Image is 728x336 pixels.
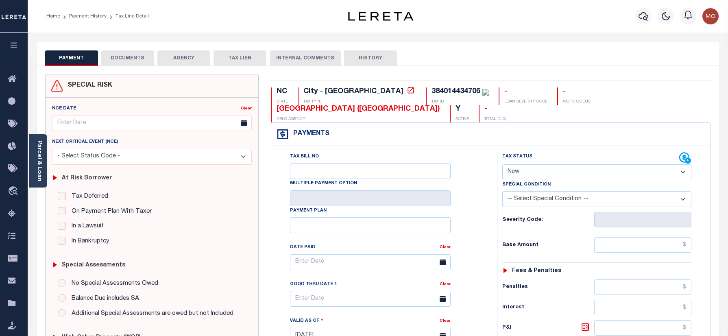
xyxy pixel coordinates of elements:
p: ACTIVE [456,116,469,122]
h4: SPECIAL RISK [63,82,112,89]
input: $ [594,237,692,253]
a: Clear [440,245,451,249]
label: On Payment Plan With Taxer [68,207,152,216]
li: Tax Line Detail [107,13,149,20]
h6: Fees & Penalties [512,268,561,275]
label: Date Paid [290,244,316,251]
label: In a Lawsuit [68,222,104,231]
input: $ [594,300,692,315]
div: City - [GEOGRAPHIC_DATA] [303,88,403,95]
i: travel_explore [8,186,21,197]
img: svg+xml;base64,PHN2ZyB4bWxucz0iaHR0cDovL3d3dy53My5vcmcvMjAwMC9zdmciIHBvaW50ZXItZXZlbnRzPSJub25lIi... [702,8,719,24]
label: Good Thru Date 1 [290,281,337,288]
button: TAX LIEN [214,50,266,66]
h6: Severity Code: [502,217,594,223]
a: Clear [440,282,451,286]
label: Next Critical Event (NCE) [52,139,118,146]
label: Multiple Payment Option [290,180,357,187]
div: - [484,105,506,114]
input: $ [594,279,692,295]
h6: At Risk Borrower [62,175,112,182]
h6: Base Amount [502,242,594,249]
label: Balance Due includes SA [68,294,139,303]
button: DOCUMENTS [101,50,154,66]
a: Clear [241,107,252,111]
a: Parcel & Loan [36,140,42,181]
h6: Penalties [502,284,594,290]
img: logo-dark.svg [348,12,413,21]
label: Tax Bill No [290,153,319,160]
input: Enter Date [52,116,252,131]
label: NCE Date [52,105,76,112]
img: check-icon-green.svg [482,89,489,96]
div: - [563,87,591,96]
div: - [504,87,547,96]
div: [GEOGRAPHIC_DATA] ([GEOGRAPHIC_DATA]) [277,105,440,114]
p: WORK QUEUE [563,99,591,105]
label: Payment Plan [290,207,327,214]
button: PAYMENT [45,50,98,66]
input: $ [594,320,692,336]
a: Home [46,14,60,19]
a: Clear [440,319,451,323]
p: LOAN SEVERITY CODE [504,99,547,105]
h6: P&I [502,322,594,334]
h6: Interest [502,304,594,311]
h6: Special Assessments [62,262,125,269]
input: Enter Date [290,291,451,307]
label: Valid as Of [290,317,323,325]
label: No Special Assessments Owed [68,279,158,288]
div: Y [456,105,469,114]
label: Special Condition [502,181,551,188]
button: HISTORY [344,50,397,66]
h4: Payments [289,130,329,138]
div: NC [277,87,288,96]
label: In Bankruptcy [68,237,109,246]
p: STATE [277,99,288,105]
div: 384014434706 [432,88,480,95]
p: TOTAL DLQ [484,116,506,122]
input: Enter Date [290,254,451,270]
button: INTERNAL COMMENTS [270,50,341,66]
p: TAX TYPE [303,99,416,105]
label: Tax Status [502,153,532,160]
label: Tax Deferred [68,192,108,201]
label: Additional Special Assessments are owed but not Included [68,309,233,319]
p: TAX ID [432,99,489,105]
button: AGENCY [157,50,210,66]
a: Payment History [69,14,107,19]
p: DELQ AGENCY [277,116,440,122]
